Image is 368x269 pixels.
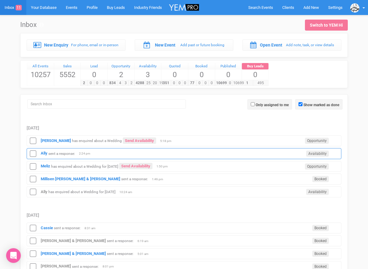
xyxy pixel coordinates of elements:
[188,69,215,80] span: 0
[20,21,44,28] h1: Inbox
[41,138,71,143] strong: [PERSON_NAME]
[108,63,134,70] a: Opportunity
[177,80,182,86] span: 0
[182,80,188,86] span: 0
[188,63,215,70] a: Booked
[232,80,245,86] span: 10699
[87,80,94,86] span: 0
[215,80,228,86] span: 10699
[48,190,115,194] small: has enquired about a Wedding for [DATE]
[350,3,359,13] img: data
[303,5,319,10] span: Add New
[171,80,177,86] span: 0
[81,63,107,70] a: Lead
[135,39,234,50] a: New Event Add past or future booking
[107,252,133,256] small: sent a response:
[54,226,81,230] small: sent a response:
[196,80,203,86] span: 0
[135,63,161,70] a: Availability
[128,80,134,86] span: 2
[180,43,224,47] small: Add past or future booking
[161,80,171,86] span: 351
[256,102,289,108] label: Only assigned to me
[27,213,341,218] h5: [DATE]
[312,238,329,244] span: Booked
[41,238,106,243] strong: [PERSON_NAME] & [PERSON_NAME]
[228,80,232,86] span: 0
[41,177,120,181] a: Millisen [PERSON_NAME] & [PERSON_NAME]
[123,137,156,144] a: Send Availability
[215,63,242,70] a: Published
[54,69,81,80] span: 5552
[100,80,107,86] span: 0
[306,189,329,195] span: Availability
[312,251,329,257] span: Booked
[27,63,54,70] a: All Events
[84,226,100,230] span: 8:31 am
[6,248,21,263] div: Open Intercom Messenger
[117,80,123,86] span: 4
[242,39,341,50] a: Open Event Add note, task, or view details
[305,20,348,31] a: Switch to YEM Hi
[156,164,172,169] span: 1:50 pm
[51,164,118,168] small: has enquired about a Wedding for [DATE]
[107,239,133,243] small: sent a response:
[103,264,118,269] span: 8:01 pm
[306,151,329,157] span: Availability
[305,163,329,170] span: Opportunity
[27,69,54,80] span: 10257
[72,264,99,268] small: sent a response:
[312,225,329,231] span: Booked
[48,151,75,155] small: sent a response:
[54,63,81,70] a: Sales
[27,126,341,130] h5: [DATE]
[145,80,152,86] span: 25
[242,69,268,80] span: 0
[208,80,215,86] span: 0
[158,80,165,86] span: 19
[108,69,134,80] span: 2
[202,80,209,86] span: 0
[253,80,268,86] span: 495
[161,69,188,80] span: 0
[134,80,145,86] span: 4288
[72,139,122,143] small: has enquired about a Wedding
[41,164,50,168] a: Meliz
[161,63,188,70] a: Quoted
[41,226,53,230] a: Cassie
[27,99,186,109] input: Search Inbox
[41,251,106,256] a: [PERSON_NAME] & [PERSON_NAME]
[303,102,339,108] label: Show marked as done
[286,43,334,47] small: Add note, task, or view details
[16,5,22,10] span: 11
[242,63,268,70] a: Buy Leads
[81,80,88,86] span: 2
[152,177,167,181] span: 1:46 pm
[137,239,153,243] span: 6:19 am
[137,252,153,256] span: 5:01 am
[155,42,175,48] label: New Event
[242,80,253,86] span: 1
[41,151,47,155] a: Ally
[260,42,282,48] label: Open Event
[27,39,126,50] a: New Enquiry For phone, email or in-person
[121,177,148,181] small: sent a response:
[312,176,329,182] span: Booked
[123,80,129,86] span: 3
[107,80,118,86] span: 834
[79,151,94,156] span: 2:24 pm
[41,189,47,194] strong: Ally
[119,163,152,169] a: Send Availability
[310,22,343,28] div: Switch to YEM Hi
[160,139,175,143] span: 5:18 pm
[215,69,242,80] span: 0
